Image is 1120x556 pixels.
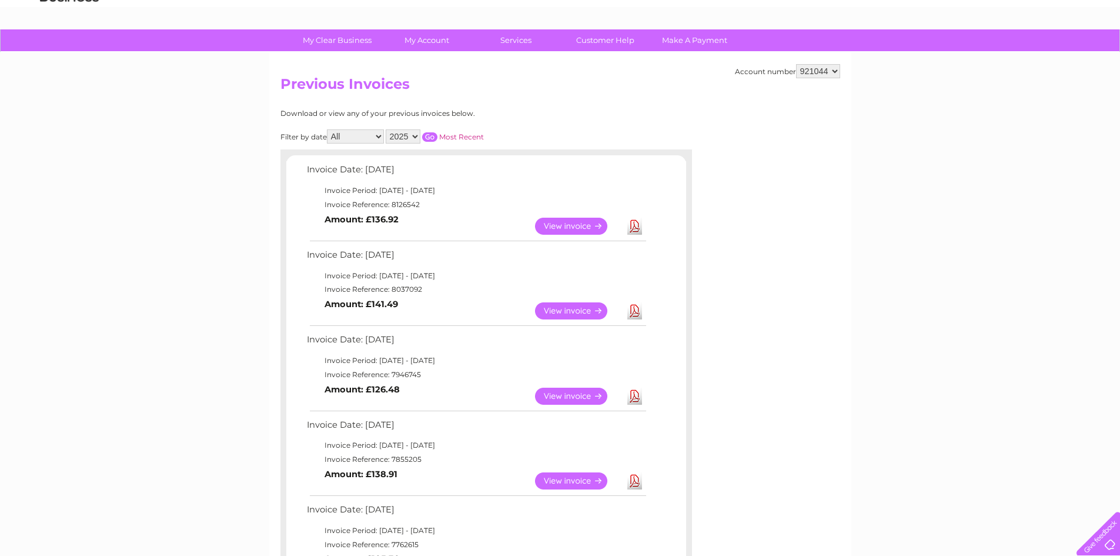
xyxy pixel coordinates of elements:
[289,29,386,51] a: My Clear Business
[280,129,589,144] div: Filter by date
[1081,50,1109,59] a: Log out
[304,332,648,354] td: Invoice Date: [DATE]
[280,76,840,98] h2: Previous Invoices
[304,524,648,538] td: Invoice Period: [DATE] - [DATE]
[283,6,838,57] div: Clear Business is a trading name of Verastar Limited (registered in [GEOGRAPHIC_DATA] No. 3667643...
[304,247,648,269] td: Invoice Date: [DATE]
[325,384,400,395] b: Amount: £126.48
[304,438,648,452] td: Invoice Period: [DATE] - [DATE]
[304,198,648,212] td: Invoice Reference: 8126542
[898,6,979,21] a: 0333 014 3131
[942,50,968,59] a: Energy
[735,64,840,78] div: Account number
[535,218,621,235] a: View
[557,29,654,51] a: Customer Help
[535,388,621,405] a: View
[627,388,642,405] a: Download
[627,302,642,319] a: Download
[627,218,642,235] a: Download
[325,214,399,225] b: Amount: £136.92
[535,302,621,319] a: View
[304,452,648,467] td: Invoice Reference: 7855205
[280,109,589,118] div: Download or view any of your previous invoices below.
[304,354,648,368] td: Invoice Period: [DATE] - [DATE]
[304,368,648,382] td: Invoice Reference: 7946745
[304,162,648,184] td: Invoice Date: [DATE]
[467,29,564,51] a: Services
[646,29,743,51] a: Make A Payment
[39,31,99,66] img: logo.png
[1042,50,1071,59] a: Contact
[325,299,398,309] b: Amount: £141.49
[325,469,397,480] b: Amount: £138.91
[535,472,621,490] a: View
[627,472,642,490] a: Download
[304,417,648,439] td: Invoice Date: [DATE]
[304,538,648,552] td: Invoice Reference: 7762615
[378,29,475,51] a: My Account
[304,269,648,283] td: Invoice Period: [DATE] - [DATE]
[439,132,484,141] a: Most Recent
[913,50,935,59] a: Water
[1018,50,1035,59] a: Blog
[304,502,648,524] td: Invoice Date: [DATE]
[304,282,648,297] td: Invoice Reference: 8037092
[304,184,648,198] td: Invoice Period: [DATE] - [DATE]
[975,50,1011,59] a: Telecoms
